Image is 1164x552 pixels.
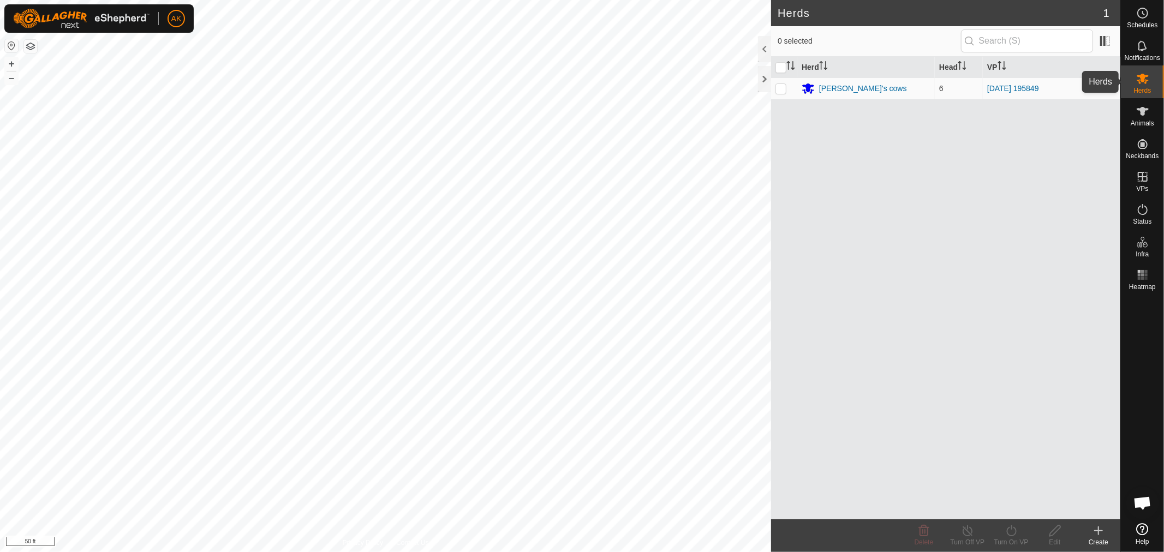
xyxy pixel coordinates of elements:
button: Reset Map [5,39,18,52]
th: Head [935,57,983,78]
a: [DATE] 195849 [987,84,1039,93]
span: Heatmap [1129,284,1156,290]
a: Contact Us [396,538,428,548]
span: Animals [1131,120,1154,127]
span: Delete [915,538,934,546]
button: – [5,71,18,85]
th: VP [983,57,1120,78]
img: Gallagher Logo [13,9,150,28]
span: Infra [1136,251,1149,257]
div: Create [1077,537,1120,547]
span: Schedules [1127,22,1157,28]
span: Status [1133,218,1151,225]
p-sorticon: Activate to sort [958,63,966,71]
p-sorticon: Activate to sort [998,63,1006,71]
span: AK [171,13,182,25]
div: [PERSON_NAME]'s cows [819,83,907,94]
div: Edit [1033,537,1077,547]
span: 6 [939,84,944,93]
p-sorticon: Activate to sort [819,63,828,71]
input: Search (S) [961,29,1093,52]
span: Herds [1133,87,1151,94]
span: Notifications [1125,55,1160,61]
button: + [5,57,18,70]
span: 1 [1103,5,1109,21]
div: Turn Off VP [946,537,989,547]
th: Herd [797,57,935,78]
a: Help [1121,519,1164,549]
button: Map Layers [24,40,37,53]
p-sorticon: Activate to sort [786,63,795,71]
span: 0 selected [778,35,961,47]
span: VPs [1136,185,1148,192]
span: Neckbands [1126,153,1159,159]
h2: Herds [778,7,1103,20]
a: Privacy Policy [343,538,384,548]
div: Turn On VP [989,537,1033,547]
a: Open chat [1126,487,1159,519]
span: Help [1136,538,1149,545]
